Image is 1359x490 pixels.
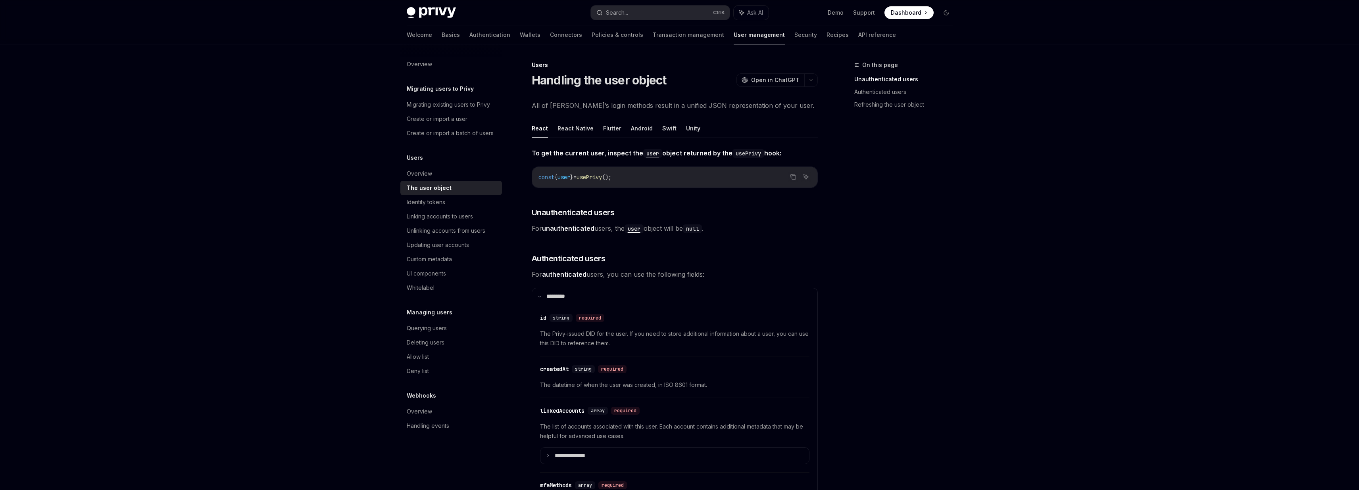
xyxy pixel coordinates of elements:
a: Linking accounts to users [400,209,502,224]
span: Ask AI [747,9,763,17]
a: Querying users [400,321,502,335]
div: Custom metadata [407,255,452,264]
div: Deleting users [407,338,444,347]
a: Allow list [400,350,502,364]
span: array [591,408,605,414]
button: React [532,119,548,138]
code: null [683,224,702,233]
a: The user object [400,181,502,195]
a: Handling events [400,419,502,433]
a: Unlinking accounts from users [400,224,502,238]
button: Search...CtrlK [591,6,730,20]
a: Custom metadata [400,252,502,266]
span: Unauthenticated users [532,207,615,218]
span: { [554,174,557,181]
a: Authentication [469,25,510,44]
img: dark logo [407,7,456,18]
div: createdAt [540,365,569,373]
div: required [576,314,604,322]
a: Policies & controls [592,25,643,44]
button: Ask AI [734,6,769,20]
div: Updating user accounts [407,240,469,250]
span: string [575,366,592,372]
span: (); [602,174,611,181]
a: Identity tokens [400,195,502,209]
div: Handling events [407,421,449,431]
div: Unlinking accounts from users [407,226,485,235]
a: Wallets [520,25,540,44]
div: Linking accounts to users [407,212,473,221]
button: Open in ChatGPT [736,73,804,87]
code: usePrivy [732,149,764,158]
button: React Native [557,119,594,138]
h1: Handling the user object [532,73,667,87]
span: On this page [862,60,898,70]
span: = [573,174,577,181]
a: Unauthenticated users [854,73,959,86]
div: Identity tokens [407,197,445,207]
div: Overview [407,169,432,178]
a: Create or import a batch of users [400,126,502,140]
div: The user object [407,183,452,193]
div: required [598,481,627,489]
span: The datetime of when the user was created, in ISO 8601 format. [540,380,809,390]
a: Dashboard [884,6,934,19]
a: Deleting users [400,335,502,350]
a: Basics [442,25,460,44]
a: Refreshing the user object [854,98,959,111]
a: Recipes [827,25,849,44]
a: Security [794,25,817,44]
div: required [598,365,627,373]
a: Demo [828,9,844,17]
h5: Users [407,153,423,163]
a: API reference [858,25,896,44]
div: Create or import a user [407,114,467,124]
span: Ctrl K [713,10,725,16]
div: Search... [606,8,628,17]
div: Migrating existing users to Privy [407,100,490,109]
a: user [625,224,644,232]
strong: authenticated [542,270,586,278]
h5: Migrating users to Privy [407,84,474,94]
a: Deny list [400,364,502,378]
div: Whitelabel [407,283,434,293]
a: User management [734,25,785,44]
div: id [540,314,546,322]
a: Support [853,9,875,17]
a: Whitelabel [400,281,502,295]
a: Updating user accounts [400,238,502,252]
div: Allow list [407,352,429,362]
a: Migrating existing users to Privy [400,98,502,112]
strong: To get the current user, inspect the object returned by the hook: [532,149,781,157]
span: Authenticated users [532,253,605,264]
h5: Managing users [407,308,452,317]
a: Authenticated users [854,86,959,98]
button: Copy the contents from the code block [788,172,798,182]
span: usePrivy [577,174,602,181]
a: Overview [400,57,502,71]
div: Overview [407,407,432,416]
span: const [538,174,554,181]
a: Welcome [407,25,432,44]
a: Overview [400,167,502,181]
div: mfaMethods [540,481,572,489]
span: For users, the object will be . [532,223,818,234]
a: Transaction management [653,25,724,44]
span: string [553,315,569,321]
div: Querying users [407,323,447,333]
a: Overview [400,404,502,419]
button: Android [631,119,653,138]
div: required [611,407,640,415]
a: Create or import a user [400,112,502,126]
span: The list of accounts associated with this user. Each account contains additional metadata that ma... [540,422,809,441]
button: Toggle dark mode [940,6,953,19]
a: Connectors [550,25,582,44]
a: user [643,149,662,157]
span: } [570,174,573,181]
button: Swift [662,119,677,138]
button: Flutter [603,119,621,138]
strong: unauthenticated [542,224,594,232]
span: Dashboard [891,9,921,17]
button: Ask AI [801,172,811,182]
